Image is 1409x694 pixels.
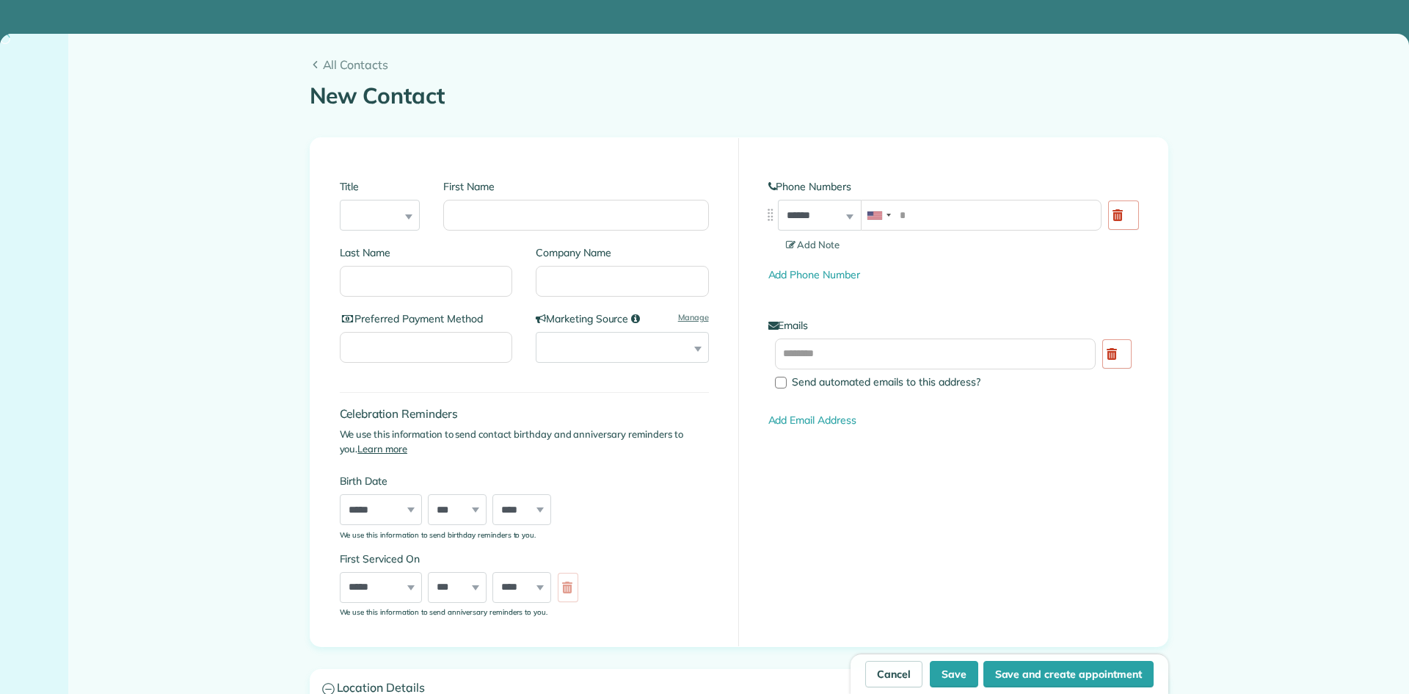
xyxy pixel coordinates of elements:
a: Add Email Address [768,413,856,427]
label: First Serviced On [340,552,586,566]
span: Add Note [786,239,840,250]
div: United States: +1 [862,200,895,230]
a: All Contacts [310,56,1168,73]
label: Emails [768,318,1138,333]
h1: New Contact [310,84,1168,108]
label: Phone Numbers [768,179,1138,194]
label: First Name [443,179,708,194]
span: All Contacts [323,56,1168,73]
label: Title [340,179,420,194]
button: Save and create appointment [983,661,1154,687]
p: We use this information to send contact birthday and anniversary reminders to you. [340,427,709,456]
img: drag_indicator-119b368615184ecde3eda3c64c821f6cf29d3e2b97b89ee44bc31753036683e5.png [762,207,778,223]
label: Last Name [340,245,513,260]
span: Send automated emails to this address? [792,375,980,388]
label: Preferred Payment Method [340,311,513,326]
a: Learn more [357,443,407,455]
a: Manage [678,311,709,324]
sub: We use this information to send birthday reminders to you. [340,530,536,539]
label: Company Name [536,245,709,260]
a: Add Phone Number [768,268,860,281]
button: Save [930,661,978,687]
sub: We use this information to send anniversary reminders to you. [340,607,548,616]
label: Birth Date [340,474,586,488]
a: Cancel [865,661,922,687]
label: Marketing Source [536,311,709,326]
h4: Celebration Reminders [340,408,709,420]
